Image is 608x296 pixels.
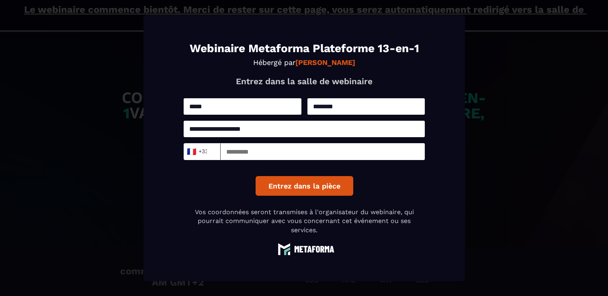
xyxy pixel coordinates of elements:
[184,43,425,54] h1: Webinaire Metaforma Plateforme 13-en-1
[184,143,221,160] div: Search for option
[188,146,205,157] span: +33
[184,208,425,235] p: Vos coordonnées seront transmises à l'organisateur du webinaire, qui pourrait communiquer avec vo...
[184,76,425,86] p: Entrez dans la salle de webinaire
[274,243,334,255] img: logo
[186,146,196,157] span: 🇫🇷
[207,146,213,158] input: Search for option
[255,176,353,196] button: Entrez dans la pièce
[184,58,425,67] p: Hébergé par
[295,58,355,67] strong: [PERSON_NAME]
